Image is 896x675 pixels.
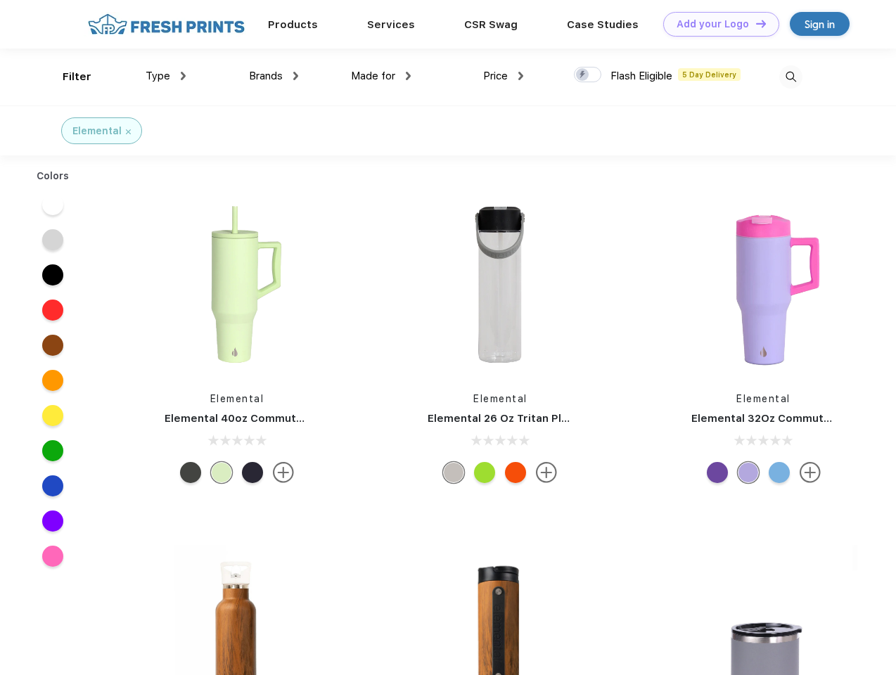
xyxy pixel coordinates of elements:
[407,191,594,378] img: func=resize&h=266
[756,20,766,27] img: DT
[249,70,283,82] span: Brands
[800,462,821,483] img: more.svg
[677,18,749,30] div: Add your Logo
[406,72,411,80] img: dropdown.png
[779,65,802,89] img: desktop_search.svg
[210,393,264,404] a: Elemental
[473,393,527,404] a: Elemental
[443,462,464,483] div: Midnight Clear
[181,72,186,80] img: dropdown.png
[242,462,263,483] div: Black
[367,18,415,31] a: Services
[63,69,91,85] div: Filter
[518,72,523,80] img: dropdown.png
[268,18,318,31] a: Products
[143,191,331,378] img: func=resize&h=266
[790,12,850,36] a: Sign in
[126,129,131,134] img: filter_cancel.svg
[691,412,883,425] a: Elemental 32Oz Commuter Tumbler
[351,70,395,82] span: Made for
[536,462,557,483] img: more.svg
[738,462,759,483] div: Lilac Tie Dye
[273,462,294,483] img: more.svg
[670,191,857,378] img: func=resize&h=266
[736,393,791,404] a: Elemental
[678,68,741,81] span: 5 Day Delivery
[474,462,495,483] div: Key lime
[505,462,526,483] div: Good Vibes
[483,70,508,82] span: Price
[84,12,249,37] img: fo%20logo%202.webp
[72,124,122,139] div: Elemental
[26,169,80,184] div: Colors
[146,70,170,82] span: Type
[211,462,232,483] div: Key Lime
[180,462,201,483] div: Gunmetal
[165,412,355,425] a: Elemental 40oz Commuter Tumbler
[769,462,790,483] div: Ocean Blue
[293,72,298,80] img: dropdown.png
[610,70,672,82] span: Flash Eligible
[707,462,728,483] div: Purple
[428,412,660,425] a: Elemental 26 Oz Tritan Plastic Water Bottle
[464,18,518,31] a: CSR Swag
[805,16,835,32] div: Sign in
